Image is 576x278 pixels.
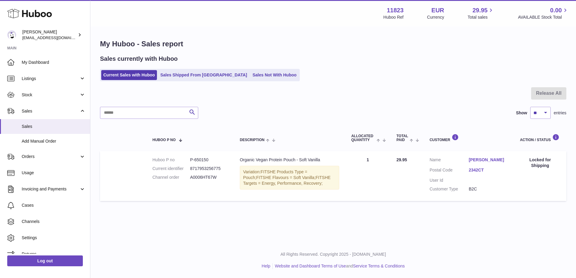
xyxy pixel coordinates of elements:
span: Description [240,138,265,142]
div: Action / Status [520,134,560,142]
div: [PERSON_NAME] [22,29,77,41]
dt: Name [430,157,469,164]
span: Settings [22,235,86,241]
span: Listings [22,76,79,82]
dt: Current identifier [152,166,190,171]
div: Locked for Shipping [520,157,560,168]
dt: Huboo P no [152,157,190,163]
h2: Sales currently with Huboo [100,55,178,63]
span: Total paid [396,134,408,142]
dt: User Id [430,178,469,183]
a: 0.00 AVAILABLE Stock Total [518,6,569,20]
span: FITSHE Flavours = Soft Vanilla; [256,175,316,180]
li: and [273,263,405,269]
span: [EMAIL_ADDRESS][DOMAIN_NAME] [22,35,89,40]
strong: 11823 [387,6,404,14]
span: 0.00 [550,6,562,14]
a: Sales Shipped From [GEOGRAPHIC_DATA] [158,70,249,80]
a: Log out [7,255,83,266]
p: All Rights Reserved. Copyright 2025 - [DOMAIN_NAME] [95,252,571,257]
span: Usage [22,170,86,176]
span: My Dashboard [22,60,86,65]
span: entries [554,110,566,116]
div: Organic Vegan Protein Pouch - Soft Vanilla [240,157,339,163]
dd: P-650150 [190,157,228,163]
span: 29.95 [396,157,407,162]
span: Total sales [468,14,494,20]
h1: My Huboo - Sales report [100,39,566,49]
span: ALLOCATED Quantity [351,134,375,142]
div: Variation: [240,166,339,190]
a: Service Terms & Conditions [353,264,405,268]
a: Sales Not With Huboo [250,70,299,80]
dt: Postal Code [430,167,469,175]
span: Sales [22,108,79,114]
div: Huboo Ref [383,14,404,20]
span: Sales [22,124,86,129]
span: Add Manual Order [22,138,86,144]
span: Returns [22,251,86,257]
dd: B2C [469,186,508,192]
dt: Customer Type [430,186,469,192]
span: Invoicing and Payments [22,186,79,192]
a: 29.95 Total sales [468,6,494,20]
span: Stock [22,92,79,98]
span: Orders [22,154,79,159]
a: 2342CT [469,167,508,173]
div: Currency [427,14,444,20]
td: 1 [345,151,390,201]
span: Cases [22,202,86,208]
span: Channels [22,219,86,224]
dd: A0006HT67W [190,175,228,180]
strong: EUR [431,6,444,14]
a: [PERSON_NAME] [469,157,508,163]
a: Website and Dashboard Terms of Use [275,264,346,268]
span: AVAILABLE Stock Total [518,14,569,20]
a: Help [262,264,271,268]
dd: 8717953256775 [190,166,228,171]
div: Customer [430,134,508,142]
span: FITSHE Products Type = Pouch; [243,169,307,180]
label: Show [516,110,527,116]
span: 29.95 [472,6,487,14]
span: Huboo P no [152,138,176,142]
dt: Channel order [152,175,190,180]
a: Current Sales with Huboo [101,70,157,80]
img: internalAdmin-11823@internal.huboo.com [7,30,16,39]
